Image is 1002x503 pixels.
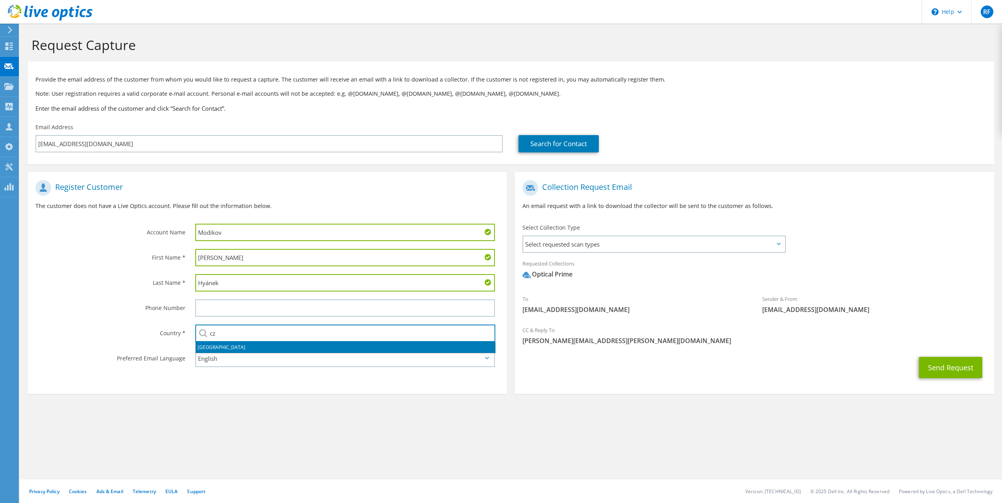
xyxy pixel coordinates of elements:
[35,202,499,210] p: The customer does not have a Live Optics account. Please fill out the information below.
[31,37,986,53] h1: Request Capture
[35,249,185,262] label: First Name *
[919,357,982,378] button: Send Request
[519,135,599,152] a: Search for Contact
[35,89,986,98] p: Note: User registration requires a valid corporate e-mail account. Personal e-mail accounts will ...
[29,488,59,495] a: Privacy Policy
[35,123,73,131] label: Email Address
[196,342,495,353] li: [GEOGRAPHIC_DATA]
[522,202,986,210] p: An email request with a link to download the collector will be sent to the customer as follows.
[35,274,185,287] label: Last Name *
[515,291,754,318] div: To
[165,488,178,495] a: EULA
[187,488,206,495] a: Support
[522,305,746,314] span: [EMAIL_ADDRESS][DOMAIN_NAME]
[762,305,986,314] span: [EMAIL_ADDRESS][DOMAIN_NAME]
[754,291,994,318] div: Sender & From
[35,224,185,236] label: Account Name
[522,180,982,196] h1: Collection Request Email
[899,488,993,495] li: Powered by Live Optics, a Dell Technology
[69,488,87,495] a: Cookies
[523,236,784,252] span: Select requested scan types
[35,299,185,312] label: Phone Number
[522,270,572,279] div: Optical Prime
[35,75,986,84] p: Provide the email address of the customer from whom you would like to request a capture. The cust...
[745,488,801,495] li: Version: [TECHNICAL_ID]
[515,255,994,287] div: Requested Collections
[35,325,185,337] label: Country *
[35,180,495,196] h1: Register Customer
[522,336,986,345] span: [PERSON_NAME][EMAIL_ADDRESS][PERSON_NAME][DOMAIN_NAME]
[35,350,185,362] label: Preferred Email Language
[810,488,889,495] li: © 2025 Dell Inc. All Rights Reserved
[932,8,939,15] svg: \n
[133,488,156,495] a: Telemetry
[522,224,580,232] label: Select Collection Type
[35,104,986,113] h3: Enter the email address of the customer and click “Search for Contact”.
[96,488,123,495] a: Ads & Email
[981,6,993,18] span: RF
[515,322,994,349] div: CC & Reply To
